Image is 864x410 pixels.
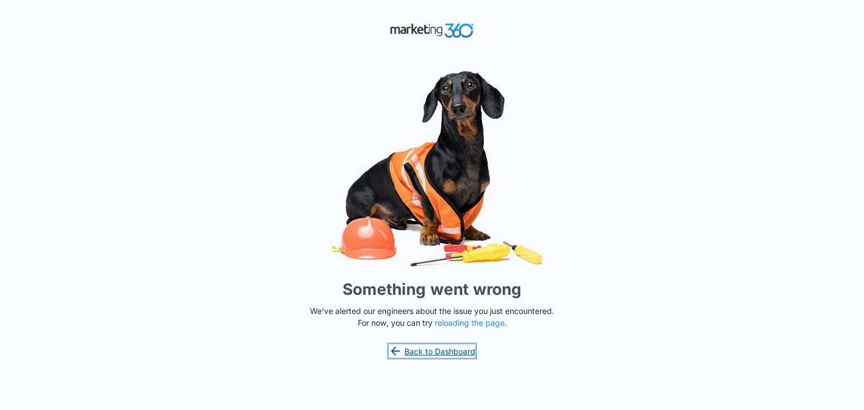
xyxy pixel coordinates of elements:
[390,21,474,40] img: Marketing 360 Logo
[343,277,521,301] h1: Something went wrong
[435,318,505,327] button: reloading the page
[305,305,559,329] p: We've alerted our engineers about the issue you just encountered. For now, you can try .
[389,344,475,358] a: Back to Dashboard
[263,64,601,274] img: Sad Dog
